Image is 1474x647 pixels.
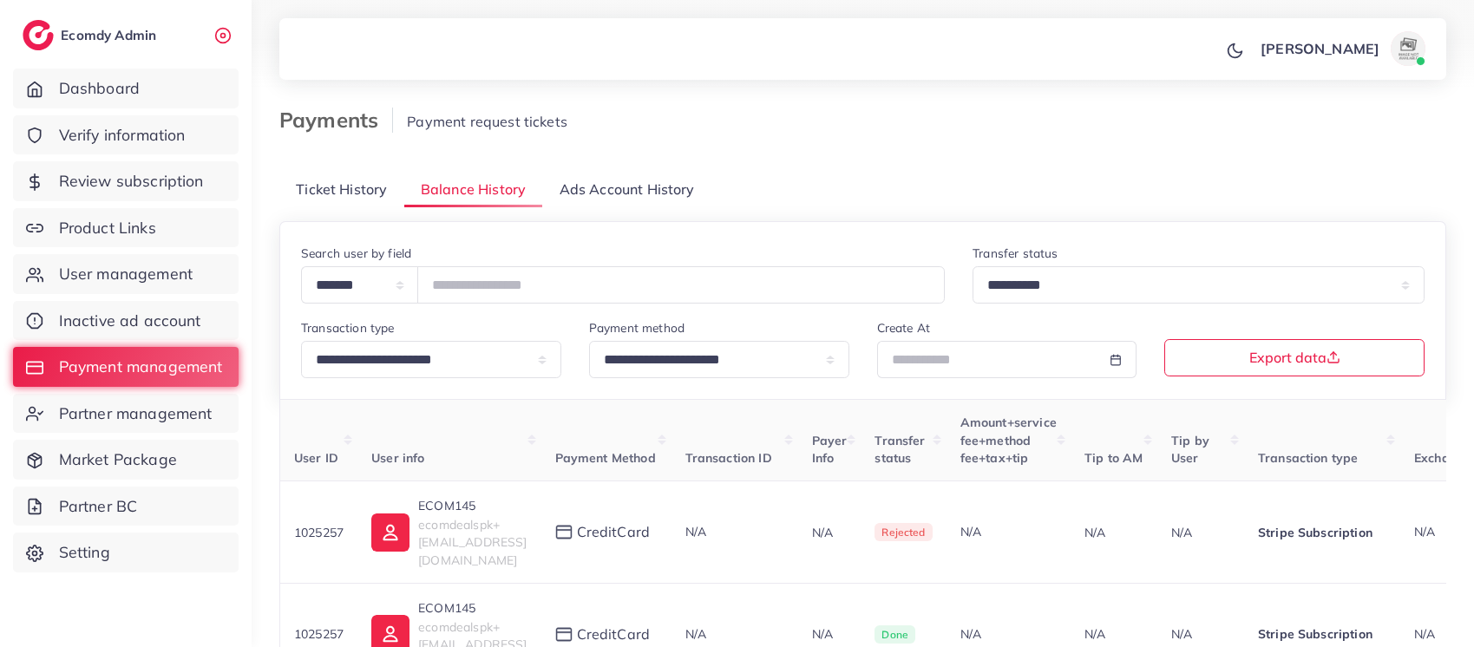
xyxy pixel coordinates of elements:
[1261,38,1379,59] p: [PERSON_NAME]
[555,627,573,642] img: payment
[877,319,930,337] label: Create At
[1414,450,1471,466] span: Exchange
[875,625,915,644] span: Done
[1171,433,1209,466] span: Tip by User
[59,356,223,378] span: Payment management
[59,124,186,147] span: Verify information
[59,495,138,518] span: Partner BC
[23,20,161,50] a: logoEcomdy Admin
[1414,626,1435,642] span: N/A
[59,402,213,425] span: Partner management
[555,525,573,539] img: payment
[812,433,848,466] span: Payer Info
[1171,522,1230,543] p: N/A
[973,245,1058,262] label: Transfer status
[560,180,695,199] span: Ads Account History
[418,598,527,618] p: ECOM145
[13,254,239,294] a: User management
[294,624,344,644] p: 1025257
[294,450,338,466] span: User ID
[59,310,201,332] span: Inactive ad account
[812,624,848,644] p: N/A
[1258,450,1359,466] span: Transaction type
[1258,522,1386,543] p: Stripe Subscription
[1258,624,1386,644] p: Stripe Subscription
[960,523,1057,540] div: N/A
[13,301,239,341] a: Inactive ad account
[1164,339,1425,376] button: Export data
[577,522,651,542] span: creditCard
[59,217,156,239] span: Product Links
[371,513,409,552] img: ic-user-info.36bf1079.svg
[685,524,706,539] span: N/A
[13,161,239,201] a: Review subscription
[13,69,239,108] a: Dashboard
[13,208,239,248] a: Product Links
[13,533,239,572] a: Setting
[59,77,140,100] span: Dashboard
[296,180,387,199] span: Ticket History
[1251,31,1432,66] a: [PERSON_NAME]avatar
[812,522,848,543] p: N/A
[960,415,1057,466] span: Amount+service fee+method fee+tax+tip
[13,394,239,434] a: Partner management
[875,433,925,466] span: Transfer status
[23,20,54,50] img: logo
[418,495,527,516] p: ECOM145
[577,624,651,644] span: creditCard
[418,517,527,568] span: ecomdealspk+[EMAIL_ADDRESS][DOMAIN_NAME]
[59,541,110,564] span: Setting
[1249,350,1340,364] span: Export data
[1171,624,1230,644] p: N/A
[1084,450,1143,466] span: Tip to AM
[294,522,344,543] p: 1025257
[301,245,411,262] label: Search user by field
[13,487,239,526] a: Partner BC
[279,108,393,133] h3: Payments
[59,448,177,471] span: Market Package
[685,626,706,642] span: N/A
[61,27,161,43] h2: Ecomdy Admin
[13,347,239,387] a: Payment management
[685,450,772,466] span: Transaction ID
[875,523,932,542] span: Rejected
[1084,624,1143,644] p: N/A
[301,319,395,337] label: Transaction type
[960,625,1057,643] div: N/A
[1391,31,1425,66] img: avatar
[371,450,424,466] span: User info
[13,440,239,480] a: Market Package
[589,319,685,337] label: Payment method
[407,113,567,130] span: Payment request tickets
[59,263,193,285] span: User management
[421,180,526,199] span: Balance History
[59,170,204,193] span: Review subscription
[555,450,656,466] span: Payment Method
[13,115,239,155] a: Verify information
[1414,524,1435,539] span: N/A
[1084,522,1143,543] p: N/A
